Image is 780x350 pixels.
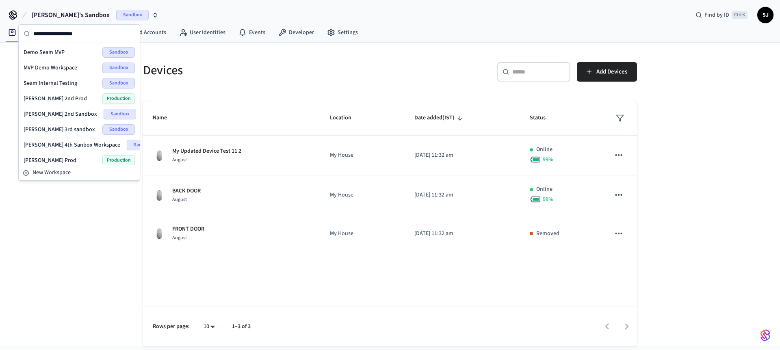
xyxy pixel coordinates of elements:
[577,62,637,82] button: Add Devices
[102,155,135,166] span: Production
[414,112,465,124] span: Date added(IST)
[704,11,729,19] span: Find by ID
[689,8,754,22] div: Find by IDCtrl K
[24,110,97,118] span: [PERSON_NAME] 2nd Sandbox
[232,322,251,331] p: 1–3 of 3
[19,166,139,179] button: New Workspace
[536,229,559,238] p: Removed
[24,64,77,72] span: MVP Demo Workspace
[172,156,187,163] span: August
[757,7,773,23] button: SJ
[102,63,135,73] span: Sandbox
[143,62,385,79] h5: Devices
[414,229,510,238] p: [DATE] 11:32 am
[760,329,770,342] img: SeamLogoGradient.69752ec5.svg
[272,25,321,40] a: Developer
[24,95,87,103] span: [PERSON_NAME] 2nd Prod
[143,101,637,252] table: sticky table
[596,67,627,77] span: Add Devices
[172,225,204,233] p: FRONT DOOR
[153,322,190,331] p: Rows per page:
[543,156,553,164] span: 99 %
[102,93,135,104] span: Production
[172,187,201,195] p: BACK DOOR
[104,109,136,119] span: Sandbox
[414,151,510,160] p: [DATE] 11:32 am
[173,25,232,40] a: User Identities
[172,196,187,203] span: August
[102,124,135,135] span: Sandbox
[102,47,135,58] span: Sandbox
[758,8,773,22] span: SJ
[32,169,71,177] span: New Workspace
[153,189,166,202] img: August Wifi Smart Lock 3rd Gen, Silver, Front
[536,185,552,194] p: Online
[321,25,364,40] a: Settings
[330,191,395,199] p: My House
[232,25,272,40] a: Events
[102,78,135,89] span: Sandbox
[24,48,65,56] span: Demo Seam MVP
[116,10,149,20] span: Sandbox
[732,11,747,19] span: Ctrl K
[199,321,219,333] div: 10
[543,195,553,203] span: 99 %
[153,227,166,240] img: August Wifi Smart Lock 3rd Gen, Silver, Front
[24,79,77,87] span: Seam Internal Testing
[19,43,140,165] div: Suggestions
[32,10,110,20] span: [PERSON_NAME]'s Sandbox
[330,229,395,238] p: My House
[330,112,362,124] span: Location
[414,191,510,199] p: [DATE] 11:32 am
[172,234,187,241] span: August
[24,156,76,164] span: [PERSON_NAME] Prod
[24,125,95,134] span: [PERSON_NAME] 3rd sandbox
[24,141,120,149] span: [PERSON_NAME] 4th Sanbox Workspace
[330,151,395,160] p: My House
[127,140,159,150] span: Sandbox
[2,25,44,40] a: Devices
[172,147,241,156] p: My Updated Device Test 11 2
[536,145,552,154] p: Online
[153,149,166,162] img: August Wifi Smart Lock 3rd Gen, Silver, Front
[530,112,556,124] span: Status
[153,112,178,124] span: Name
